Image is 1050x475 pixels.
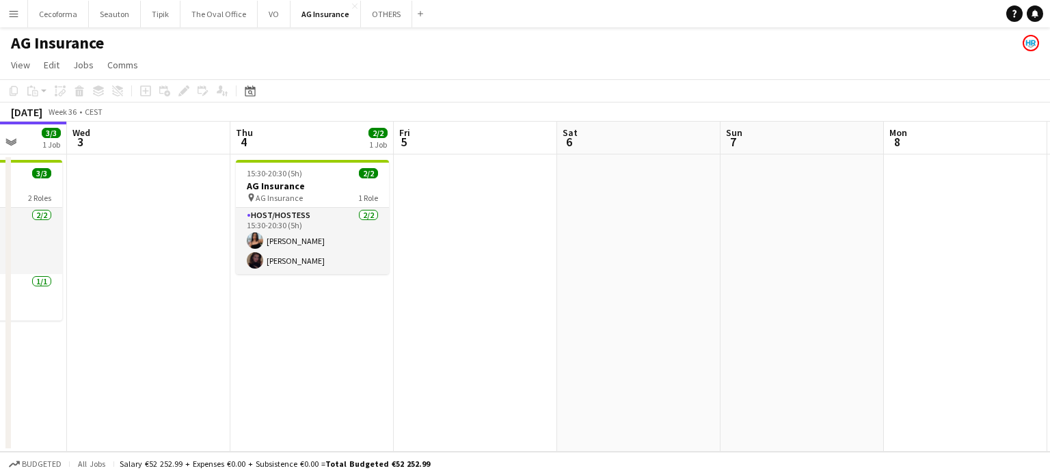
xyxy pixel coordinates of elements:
[397,134,410,150] span: 5
[247,168,302,178] span: 15:30-20:30 (5h)
[368,128,388,138] span: 2/2
[107,59,138,71] span: Comms
[11,59,30,71] span: View
[1023,35,1039,51] app-user-avatar: HR Team
[291,1,361,27] button: AG Insurance
[325,459,430,469] span: Total Budgeted €52 252.99
[32,168,51,178] span: 3/3
[358,193,378,203] span: 1 Role
[180,1,258,27] button: The Oval Office
[361,1,412,27] button: OTHERS
[234,134,253,150] span: 4
[258,1,291,27] button: VO
[256,193,303,203] span: AG Insurance
[7,457,64,472] button: Budgeted
[28,1,89,27] button: Cecoforma
[75,459,108,469] span: All jobs
[887,134,907,150] span: 8
[141,1,180,27] button: Tipik
[726,126,742,139] span: Sun
[11,105,42,119] div: [DATE]
[236,180,389,192] h3: AG Insurance
[563,126,578,139] span: Sat
[44,59,59,71] span: Edit
[22,459,62,469] span: Budgeted
[38,56,65,74] a: Edit
[42,128,61,138] span: 3/3
[359,168,378,178] span: 2/2
[120,459,430,469] div: Salary €52 252.99 + Expenses €0.00 + Subsistence €0.00 =
[68,56,99,74] a: Jobs
[73,59,94,71] span: Jobs
[45,107,79,117] span: Week 36
[28,193,51,203] span: 2 Roles
[102,56,144,74] a: Comms
[85,107,103,117] div: CEST
[889,126,907,139] span: Mon
[236,160,389,274] app-job-card: 15:30-20:30 (5h)2/2AG Insurance AG Insurance1 RoleHost/Hostess2/215:30-20:30 (5h)[PERSON_NAME][PE...
[70,134,90,150] span: 3
[561,134,578,150] span: 6
[399,126,410,139] span: Fri
[236,126,253,139] span: Thu
[42,139,60,150] div: 1 Job
[11,33,104,53] h1: AG Insurance
[236,208,389,274] app-card-role: Host/Hostess2/215:30-20:30 (5h)[PERSON_NAME][PERSON_NAME]
[5,56,36,74] a: View
[369,139,387,150] div: 1 Job
[89,1,141,27] button: Seauton
[72,126,90,139] span: Wed
[724,134,742,150] span: 7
